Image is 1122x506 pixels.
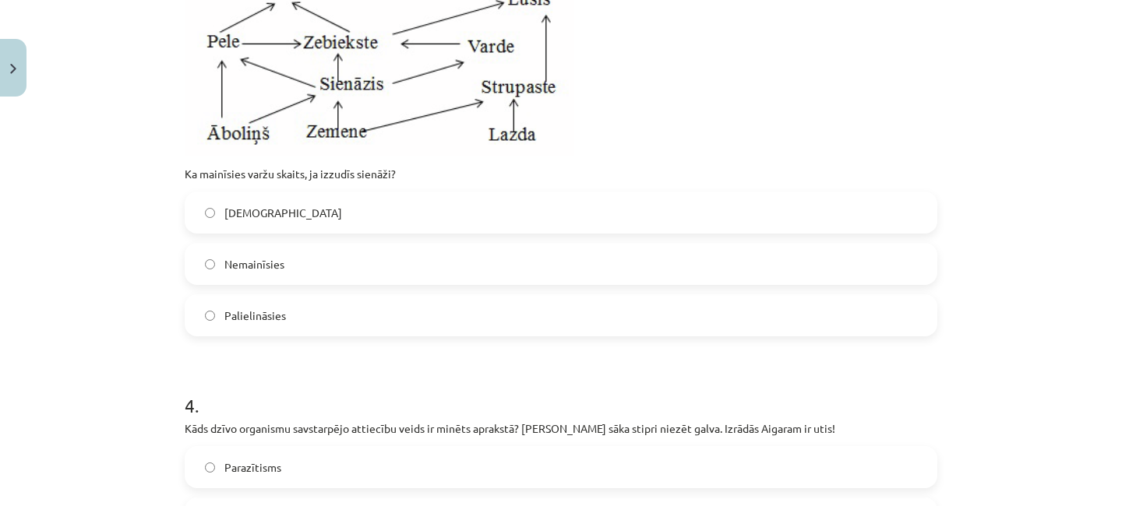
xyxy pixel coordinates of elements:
span: Nemainīsies [224,256,284,272]
input: Palielināsies [205,311,215,321]
span: Palielināsies [224,307,286,324]
h1: 4 . [185,367,937,416]
span: Parazītisms [224,459,281,476]
img: icon-close-lesson-0947bae3869378f0d4975bcd49f059093ad1ed9edebbc8119c70593378902aed.svg [10,64,16,74]
input: [DEMOGRAPHIC_DATA] [205,208,215,218]
input: Parazītisms [205,462,215,473]
p: Ka mainīsies varžu skaits, ja izzudīs sienāži? [185,166,937,182]
p: Kāds dzīvo organismu savstarpējo attiecību veids ir minēts aprakstā? [PERSON_NAME] sāka stipri ni... [185,420,937,437]
input: Nemainīsies [205,259,215,269]
span: [DEMOGRAPHIC_DATA] [224,205,342,221]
